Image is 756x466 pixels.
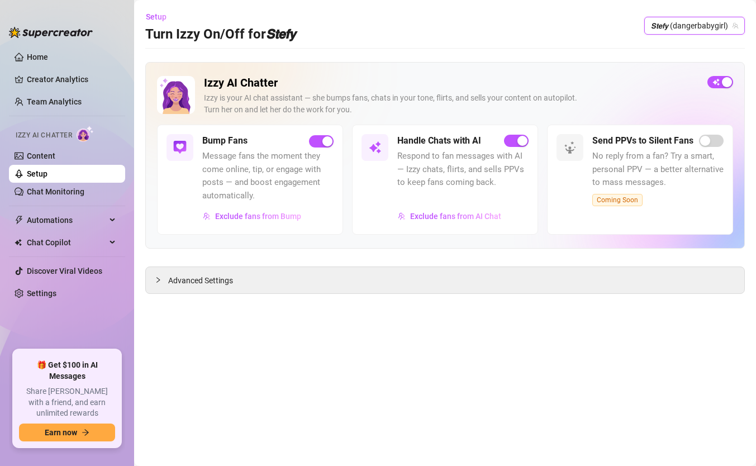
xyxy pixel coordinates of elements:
div: collapsed [155,274,168,286]
span: Chat Copilot [27,234,106,251]
h5: Send PPVs to Silent Fans [592,134,693,148]
span: No reply from a fan? Try a smart, personal PPV — a better alternative to mass messages. [592,150,724,189]
img: Chat Copilot [15,239,22,246]
a: Setup [27,169,47,178]
span: collapsed [155,277,161,283]
div: Izzy is your AI chat assistant — she bumps fans, chats in your tone, flirts, and sells your conte... [204,92,698,116]
span: Earn now [45,428,77,437]
a: Creator Analytics [27,70,116,88]
span: arrow-right [82,429,89,436]
h5: Bump Fans [202,134,248,148]
img: Izzy AI Chatter [157,76,195,114]
a: Home [27,53,48,61]
span: Automations [27,211,106,229]
span: Exclude fans from Bump [215,212,301,221]
button: Exclude fans from AI Chat [397,207,502,225]
span: thunderbolt [15,216,23,225]
span: Coming Soon [592,194,643,206]
span: team [732,22,739,29]
a: Chat Monitoring [27,187,84,196]
h3: Turn Izzy On/Off for 𝙎𝙩𝙚𝙛𝙮 [145,26,296,44]
span: Share [PERSON_NAME] with a friend, and earn unlimited rewards [19,386,115,419]
span: 𝙎𝙩𝙚𝙛𝙮 (dangerbabygirl) [651,17,738,34]
img: svg%3e [173,141,187,154]
button: Exclude fans from Bump [202,207,302,225]
img: logo-BBDzfeDw.svg [9,27,93,38]
span: Respond to fan messages with AI — Izzy chats, flirts, and sells PPVs to keep fans coming back. [397,150,529,189]
span: Setup [146,12,167,21]
img: svg%3e [368,141,382,154]
span: Advanced Settings [168,274,233,287]
a: Team Analytics [27,97,82,106]
img: AI Chatter [77,126,94,142]
h5: Handle Chats with AI [397,134,481,148]
span: Izzy AI Chatter [16,130,72,141]
span: 🎁 Get $100 in AI Messages [19,360,115,382]
button: Setup [145,8,175,26]
button: Earn nowarrow-right [19,424,115,441]
img: svg%3e [398,212,406,220]
a: Discover Viral Videos [27,267,102,275]
h2: Izzy AI Chatter [204,76,698,90]
a: Settings [27,289,56,298]
img: svg%3e [203,212,211,220]
a: Content [27,151,55,160]
span: Exclude fans from AI Chat [410,212,501,221]
img: svg%3e [563,141,577,154]
span: Message fans the moment they come online, tip, or engage with posts — and boost engagement automa... [202,150,334,202]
